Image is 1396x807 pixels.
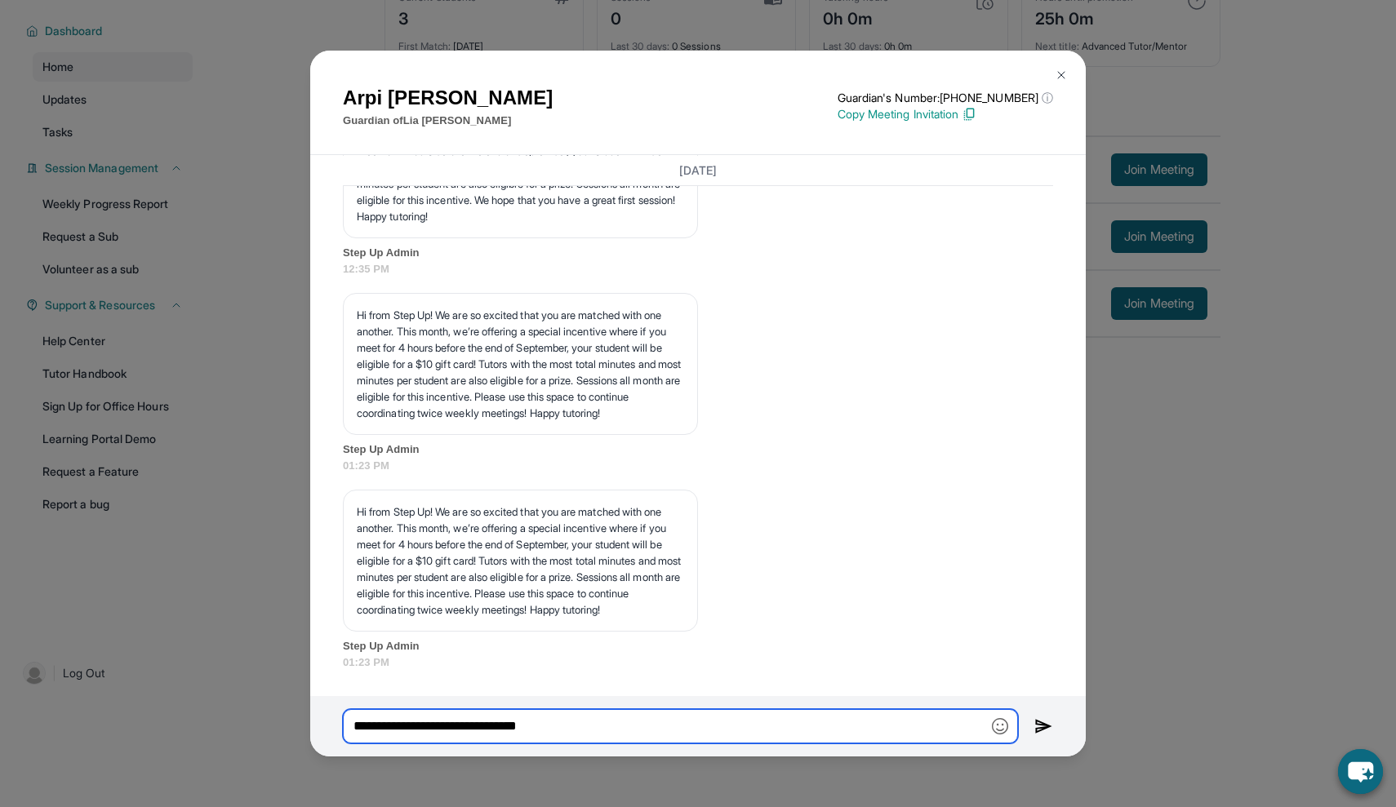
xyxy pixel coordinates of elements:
[1338,749,1383,794] button: chat-button
[343,638,1053,654] span: Step Up Admin
[343,261,1053,277] span: 12:35 PM
[357,307,684,421] p: Hi from Step Up! We are so excited that you are matched with one another. This month, we’re offer...
[343,458,1053,474] span: 01:23 PM
[343,83,553,113] h1: Arpi [PERSON_NAME]
[343,441,1053,458] span: Step Up Admin
[343,654,1053,671] span: 01:23 PM
[838,106,1053,122] p: Copy Meeting Invitation
[343,113,553,129] p: Guardian of Lia [PERSON_NAME]
[1055,69,1068,82] img: Close Icon
[1034,716,1053,736] img: Send icon
[1042,90,1053,106] span: ⓘ
[838,90,1053,106] p: Guardian's Number: [PHONE_NUMBER]
[357,503,684,618] p: Hi from Step Up! We are so excited that you are matched with one another. This month, we’re offer...
[992,718,1008,734] img: Emoji
[343,245,1053,261] span: Step Up Admin
[343,162,1053,178] h3: [DATE]
[962,107,976,122] img: Copy Icon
